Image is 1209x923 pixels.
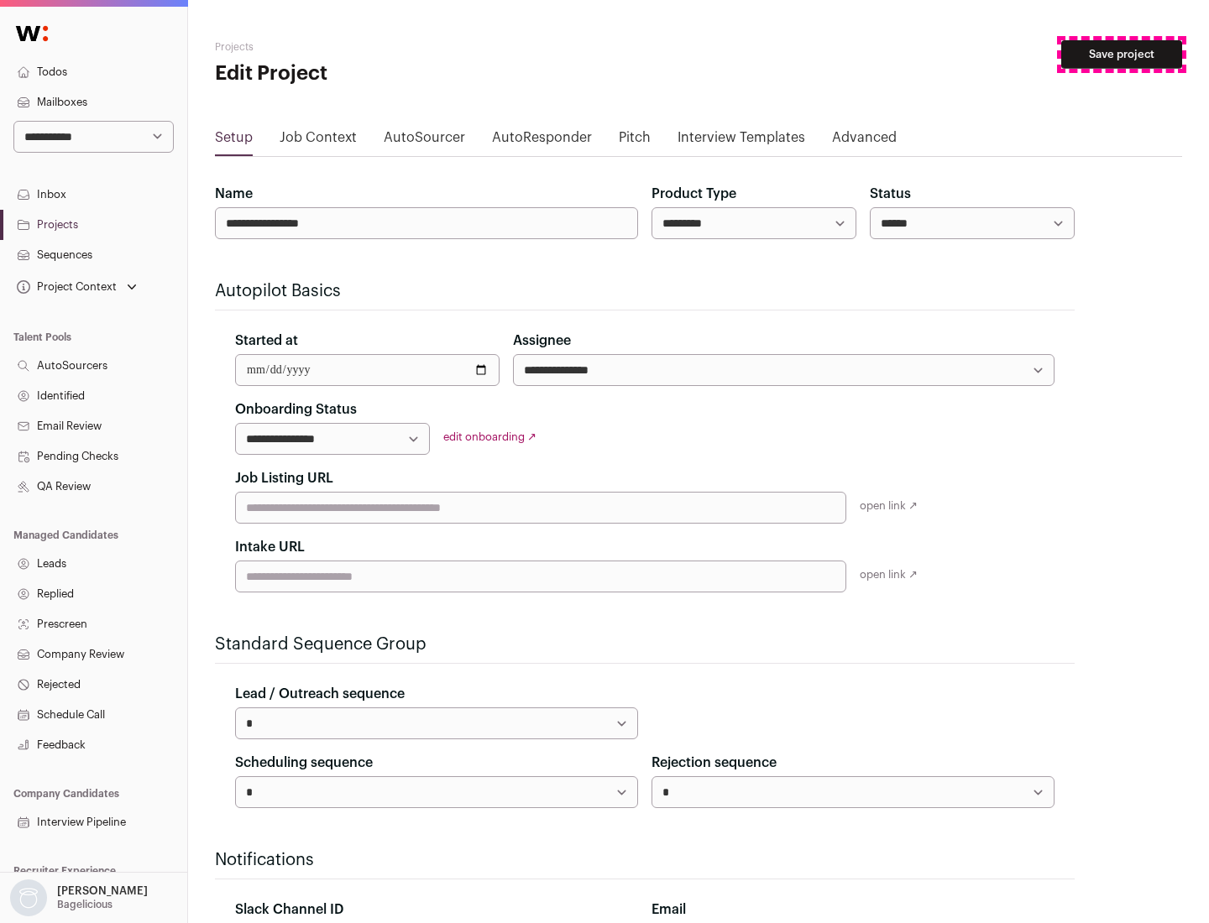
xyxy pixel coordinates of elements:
[235,753,373,773] label: Scheduling sequence
[652,900,1055,920] div: Email
[215,60,537,87] h1: Edit Project
[13,275,140,299] button: Open dropdown
[235,537,305,557] label: Intake URL
[215,128,253,154] a: Setup
[870,184,911,204] label: Status
[7,17,57,50] img: Wellfound
[7,879,151,916] button: Open dropdown
[235,399,357,420] label: Onboarding Status
[235,331,298,351] label: Started at
[10,879,47,916] img: nopic.png
[215,184,253,204] label: Name
[513,331,571,351] label: Assignee
[832,128,897,154] a: Advanced
[492,128,592,154] a: AutoResponder
[215,279,1075,303] h2: Autopilot Basics
[235,900,343,920] label: Slack Channel ID
[215,848,1075,872] h2: Notifications
[652,184,736,204] label: Product Type
[652,753,777,773] label: Rejection sequence
[1061,40,1182,69] button: Save project
[215,633,1075,656] h2: Standard Sequence Group
[235,684,405,704] label: Lead / Outreach sequence
[619,128,651,154] a: Pitch
[215,40,537,54] h2: Projects
[384,128,465,154] a: AutoSourcer
[678,128,805,154] a: Interview Templates
[235,468,333,488] label: Job Listing URL
[280,128,357,154] a: Job Context
[57,898,113,911] p: Bagelicious
[13,280,117,294] div: Project Context
[57,884,148,898] p: [PERSON_NAME]
[443,431,536,442] a: edit onboarding ↗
